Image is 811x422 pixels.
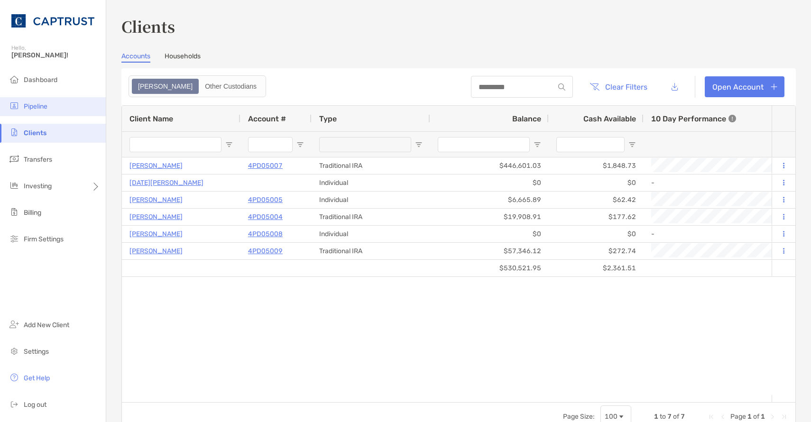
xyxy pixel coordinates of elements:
button: Clear Filters [582,76,654,97]
div: 100 [605,413,617,421]
span: Balance [512,114,541,123]
button: Open Filter Menu [534,141,541,148]
span: [PERSON_NAME]! [11,51,100,59]
button: Open Filter Menu [415,141,423,148]
input: Client Name Filter Input [129,137,221,152]
div: $0 [430,226,549,242]
div: $1,848.73 [549,157,644,174]
span: 7 [667,413,672,421]
span: 7 [681,413,685,421]
div: Next Page [769,413,776,421]
div: $272.74 [549,243,644,259]
span: Firm Settings [24,235,64,243]
img: add_new_client icon [9,319,20,330]
a: [PERSON_NAME] [129,245,183,257]
img: settings icon [9,345,20,357]
img: transfers icon [9,153,20,165]
span: 1 [654,413,658,421]
div: 10 Day Performance [651,106,736,131]
a: 4PD05008 [248,228,283,240]
span: Investing [24,182,52,190]
span: 1 [761,413,765,421]
img: pipeline icon [9,100,20,111]
div: Zoe [133,80,198,93]
div: $6,665.89 [430,192,549,208]
span: Log out [24,401,46,409]
div: $57,346.12 [430,243,549,259]
a: [PERSON_NAME] [129,194,183,206]
div: Traditional IRA [312,243,430,259]
div: $0 [430,174,549,191]
img: input icon [558,83,565,91]
span: Type [319,114,337,123]
div: $0 [549,226,644,242]
span: Account # [248,114,286,123]
div: Other Custodians [200,80,262,93]
span: 1 [747,413,752,421]
span: to [660,413,666,421]
div: Individual [312,174,430,191]
button: Open Filter Menu [225,141,233,148]
button: Open Filter Menu [296,141,304,148]
div: $177.62 [549,209,644,225]
div: Traditional IRA [312,209,430,225]
div: First Page [708,413,715,421]
img: firm-settings icon [9,233,20,244]
span: Transfers [24,156,52,164]
a: [DATE][PERSON_NAME] [129,177,203,189]
span: Billing [24,209,41,217]
p: 4PD05004 [248,211,283,223]
span: Cash Available [583,114,636,123]
a: [PERSON_NAME] [129,160,183,172]
button: Open Filter Menu [628,141,636,148]
a: Households [165,52,201,63]
span: Client Name [129,114,173,123]
input: Account # Filter Input [248,137,293,152]
img: investing icon [9,180,20,191]
img: logout icon [9,398,20,410]
img: clients icon [9,127,20,138]
div: $2,361.51 [549,260,644,276]
a: 4PD05007 [248,160,283,172]
input: Balance Filter Input [438,137,530,152]
div: $446,601.03 [430,157,549,174]
div: Previous Page [719,413,727,421]
span: Settings [24,348,49,356]
span: Pipeline [24,102,47,110]
div: Individual [312,192,430,208]
a: Open Account [705,76,784,97]
a: 4PD05005 [248,194,283,206]
img: dashboard icon [9,73,20,85]
p: [PERSON_NAME] [129,228,183,240]
h3: Clients [121,15,796,37]
img: CAPTRUST Logo [11,4,94,38]
a: Accounts [121,52,150,63]
div: Last Page [780,413,788,421]
img: get-help icon [9,372,20,383]
div: Individual [312,226,430,242]
span: Clients [24,129,46,137]
div: Page Size: [563,413,595,421]
p: 4PD05009 [248,245,283,257]
input: Cash Available Filter Input [556,137,625,152]
span: of [673,413,679,421]
img: billing icon [9,206,20,218]
span: Add New Client [24,321,69,329]
span: Page [730,413,746,421]
div: $62.42 [549,192,644,208]
div: $530,521.95 [430,260,549,276]
a: [PERSON_NAME] [129,211,183,223]
span: Dashboard [24,76,57,84]
div: $0 [549,174,644,191]
span: Get Help [24,374,50,382]
span: of [753,413,759,421]
div: Traditional IRA [312,157,430,174]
